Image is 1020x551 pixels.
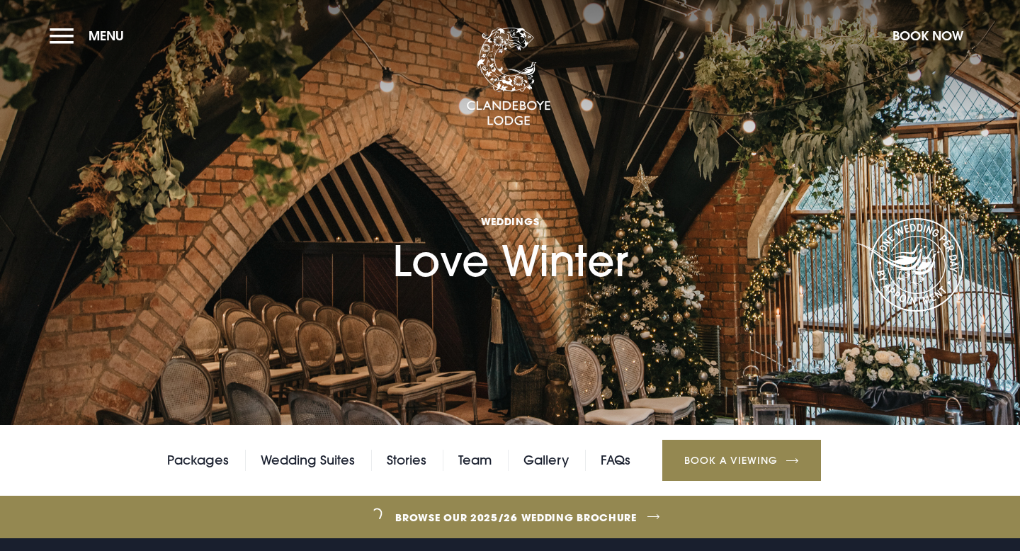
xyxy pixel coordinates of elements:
[392,215,628,228] span: Weddings
[261,450,355,471] a: Wedding Suites
[50,21,131,51] button: Menu
[458,450,492,471] a: Team
[392,146,628,286] h1: Love Winter
[167,450,229,471] a: Packages
[885,21,970,51] button: Book Now
[89,28,124,44] span: Menu
[601,450,630,471] a: FAQs
[387,450,426,471] a: Stories
[523,450,569,471] a: Gallery
[662,440,821,481] a: Book a Viewing
[466,28,551,127] img: Clandeboye Lodge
